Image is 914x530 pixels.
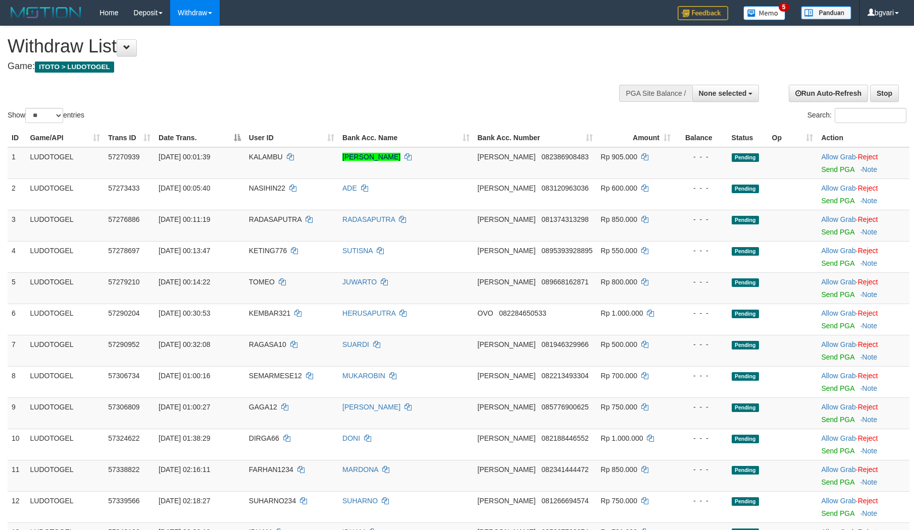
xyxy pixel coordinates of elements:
a: [PERSON_NAME] [342,403,400,411]
span: Pending [732,247,759,256]
span: KALAMBU [249,153,283,161]
span: [DATE] 01:00:16 [159,372,210,380]
a: Allow Grab [821,153,855,161]
span: Rp 1.000.000 [601,434,643,442]
span: 57324622 [108,434,139,442]
td: 12 [8,491,26,522]
span: Pending [732,310,759,318]
td: 11 [8,460,26,491]
a: Note [862,353,877,361]
span: Pending [732,153,759,162]
label: Search: [807,108,906,123]
th: Trans ID: activate to sort column ascending [104,129,155,147]
span: · [821,434,857,442]
th: Action [817,129,909,147]
td: · [817,366,909,397]
td: 5 [8,272,26,304]
td: 4 [8,241,26,272]
div: - - - [679,433,724,443]
span: TOMEO [249,278,275,286]
span: [PERSON_NAME] [478,403,536,411]
td: · [817,460,909,491]
span: [DATE] 00:11:19 [159,215,210,223]
span: 57339566 [108,497,139,505]
span: Pending [732,278,759,287]
th: Bank Acc. Name: activate to sort column ascending [338,129,473,147]
span: Copy 085776900625 to clipboard [541,403,588,411]
a: Send PGA [821,353,854,361]
span: [PERSON_NAME] [478,278,536,286]
div: - - - [679,214,724,224]
span: [DATE] 01:38:29 [159,434,210,442]
div: - - - [679,277,724,287]
a: Reject [858,403,878,411]
a: Allow Grab [821,247,855,255]
a: Send PGA [821,322,854,330]
th: Op: activate to sort column ascending [768,129,818,147]
span: RAGASA10 [249,340,286,348]
span: [DATE] 00:14:22 [159,278,210,286]
a: Allow Grab [821,434,855,442]
a: Reject [858,434,878,442]
td: 8 [8,366,26,397]
span: · [821,247,857,255]
a: Reject [858,465,878,474]
span: Copy 083120963036 to clipboard [541,184,588,192]
div: - - - [679,339,724,349]
a: Reject [858,278,878,286]
span: Pending [732,372,759,381]
th: User ID: activate to sort column ascending [245,129,338,147]
td: · [817,147,909,179]
span: Copy 082284650533 to clipboard [499,309,546,317]
a: Note [862,447,877,455]
a: Send PGA [821,416,854,424]
span: Copy 082386908483 to clipboard [541,153,588,161]
span: · [821,403,857,411]
span: 57290952 [108,340,139,348]
span: 57279210 [108,278,139,286]
a: [PERSON_NAME] [342,153,400,161]
td: LUDOTOGEL [26,491,104,522]
td: · [817,241,909,272]
h4: Game: [8,62,599,72]
span: Copy 082341444472 to clipboard [541,465,588,474]
a: Send PGA [821,384,854,392]
span: [DATE] 02:18:27 [159,497,210,505]
div: - - - [679,464,724,475]
a: Reject [858,340,878,348]
span: Copy 089668162871 to clipboard [541,278,588,286]
span: Rp 600.000 [601,184,637,192]
span: [PERSON_NAME] [478,340,536,348]
span: Rp 750.000 [601,403,637,411]
a: Reject [858,184,878,192]
span: 57306734 [108,372,139,380]
span: Rp 800.000 [601,278,637,286]
span: 57270939 [108,153,139,161]
span: Pending [732,466,759,475]
a: Send PGA [821,228,854,236]
a: ADE [342,184,357,192]
a: Note [862,197,877,205]
th: Game/API: activate to sort column ascending [26,129,104,147]
span: 57290204 [108,309,139,317]
span: DIRGA66 [249,434,279,442]
span: · [821,215,857,223]
span: FARHAN1234 [249,465,293,474]
span: [DATE] 00:30:53 [159,309,210,317]
a: Note [862,259,877,267]
a: MUKAROBIN [342,372,385,380]
span: Pending [732,497,759,506]
input: Search: [835,108,906,123]
a: SUHARNO [342,497,378,505]
div: - - - [679,496,724,506]
td: · [817,210,909,241]
a: Reject [858,215,878,223]
img: Feedback.jpg [678,6,728,20]
span: · [821,278,857,286]
a: Send PGA [821,197,854,205]
a: Send PGA [821,509,854,517]
span: 57278697 [108,247,139,255]
a: RADASAPUTRA [342,215,395,223]
span: OVO [478,309,493,317]
span: Pending [732,341,759,349]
